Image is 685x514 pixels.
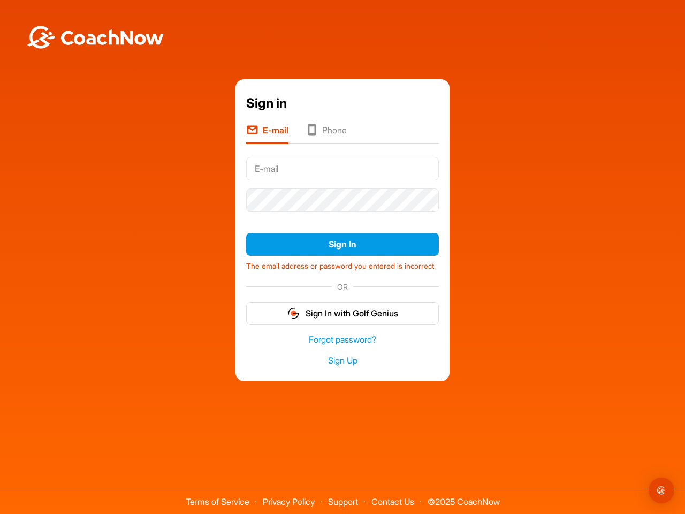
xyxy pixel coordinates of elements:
[649,478,674,503] div: Open Intercom Messenger
[328,496,358,507] a: Support
[246,256,439,272] div: The email address or password you entered is incorrect.
[287,307,300,320] img: gg_logo
[26,26,165,49] img: BwLJSsUCoWCh5upNqxVrqldRgqLPVwmV24tXu5FoVAoFEpwwqQ3VIfuoInZCoVCoTD4vwADAC3ZFMkVEQFDAAAAAElFTkSuQmCC
[246,124,288,144] li: E-mail
[332,281,353,292] span: OR
[263,496,315,507] a: Privacy Policy
[246,157,439,180] input: E-mail
[186,496,249,507] a: Terms of Service
[371,496,414,507] a: Contact Us
[422,489,505,506] span: © 2025 CoachNow
[306,124,347,144] li: Phone
[246,233,439,256] button: Sign In
[246,302,439,325] button: Sign In with Golf Genius
[246,94,439,113] div: Sign in
[246,354,439,367] a: Sign Up
[246,334,439,346] a: Forgot password?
